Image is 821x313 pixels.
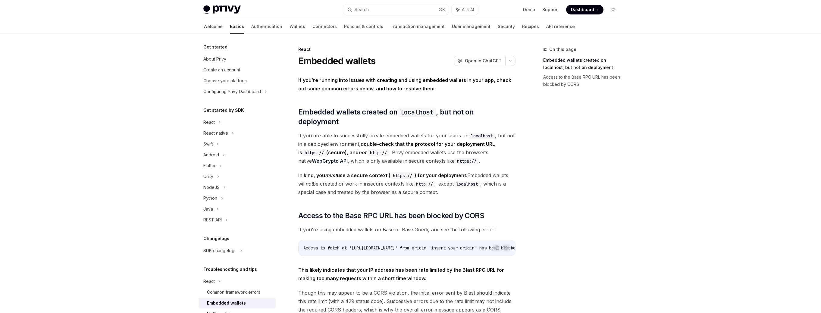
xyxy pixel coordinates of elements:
[549,46,576,53] span: On this page
[455,158,479,164] code: https://
[452,19,490,34] a: User management
[543,72,623,89] a: Access to the Base RPC URL has been blocked by CORS
[203,216,222,224] div: REST API
[359,149,366,155] em: not
[203,151,219,158] div: Android
[452,4,478,15] button: Ask AI
[298,77,511,92] strong: If you’re running into issues with creating and using embedded wallets in your app, check out som...
[203,266,257,273] h5: Troubleshooting and tips
[566,5,603,14] a: Dashboard
[203,130,228,137] div: React native
[203,119,215,126] div: React
[522,19,539,34] a: Recipes
[571,7,594,13] span: Dashboard
[303,245,561,251] span: Access to fetch at '[URL][DOMAIN_NAME]' from origin 'insert-your-origin' has been blocked by CORS...
[203,184,220,191] div: NodeJS
[290,19,305,34] a: Wallets
[298,171,515,196] span: Embedded wallets will be created or work in insecure contexts like , except , which is a special ...
[203,162,216,169] div: Flutter
[414,181,435,187] code: http://
[543,55,623,72] a: Embedded wallets created on localhost, but not on deployment
[199,287,276,298] a: Common framework errors
[203,5,241,14] img: light logo
[325,172,337,178] em: must
[203,88,261,95] div: Configuring Privy Dashboard
[462,7,474,13] span: Ask AI
[207,289,260,296] div: Common framework errors
[468,133,495,139] code: localhost
[454,181,480,187] code: localhost
[298,225,515,234] span: If you’re using embedded wallets on Base or Base Goerli, and see the following error:
[493,244,501,252] button: Copy the contents from the code block
[298,211,484,221] span: Access to the Base RPC URL has been blocked by CORS
[298,141,495,155] strong: double-check that the protocol for your deployment URL is (secure), and
[251,19,282,34] a: Authentication
[523,7,535,13] a: Demo
[546,19,575,34] a: API reference
[207,299,246,307] div: Embedded wallets
[203,19,223,34] a: Welcome
[203,205,213,213] div: Java
[298,55,376,66] h1: Embedded wallets
[312,19,337,34] a: Connectors
[203,173,213,180] div: Unity
[306,181,313,187] em: not
[454,56,505,66] button: Open in ChatGPT
[542,7,559,13] a: Support
[302,149,326,156] code: https://
[298,131,515,165] span: If you are able to successfully create embedded wallets for your users on , but not in a deployed...
[230,19,244,34] a: Basics
[203,140,213,148] div: Swift
[498,19,515,34] a: Security
[439,7,445,12] span: ⌘ K
[199,54,276,64] a: About Privy
[203,235,229,242] h5: Changelogs
[398,108,436,117] code: localhost
[298,107,515,127] span: Embedded wallets created on , but not on deployment
[298,267,504,281] strong: This likely indicates that your IP address has been rate limited by the Blast RPC URL for making ...
[199,75,276,86] a: Choose your platform
[203,247,237,254] div: SDK changelogs
[390,172,415,179] code: https://
[203,278,215,285] div: React
[203,77,247,84] div: Choose your platform
[203,107,244,114] h5: Get started by SDK
[503,244,510,252] button: Ask AI
[390,19,445,34] a: Transaction management
[465,58,502,64] span: Open in ChatGPT
[344,19,383,34] a: Policies & controls
[343,4,449,15] button: Search...⌘K
[298,46,515,52] div: React
[199,64,276,75] a: Create an account
[312,158,348,164] a: WebCrypto API
[203,195,217,202] div: Python
[608,5,618,14] button: Toggle dark mode
[203,43,227,51] h5: Get started
[199,298,276,308] a: Embedded wallets
[355,6,371,13] div: Search...
[298,172,467,178] strong: In kind, you use a secure context ( ) for your deployment.
[203,55,226,63] div: About Privy
[203,66,240,74] div: Create an account
[368,149,389,156] code: http://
